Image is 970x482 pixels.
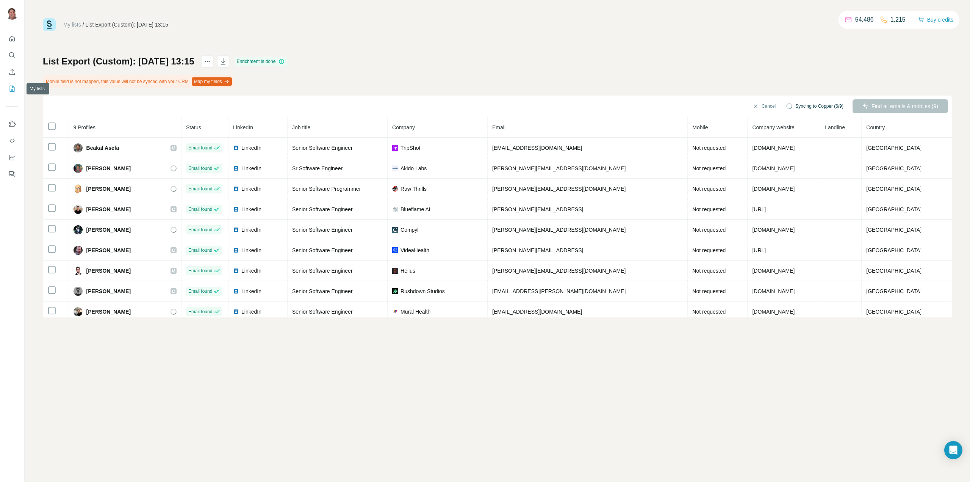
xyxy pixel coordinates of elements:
[6,151,18,164] button: Dashboard
[241,206,261,213] span: LinkedIn
[866,288,921,294] span: [GEOGRAPHIC_DATA]
[692,247,726,253] span: Not requested
[63,22,81,28] a: My lists
[233,227,239,233] img: LinkedIn logo
[692,165,726,171] span: Not requested
[401,185,427,193] span: Raw Thrills
[188,226,212,233] span: Email found
[6,167,18,181] button: Feedback
[392,186,398,192] img: company-logo
[6,49,18,62] button: Search
[492,309,582,315] span: [EMAIL_ADDRESS][DOMAIN_NAME]
[188,206,212,213] span: Email found
[6,82,18,96] button: My lists
[292,124,310,130] span: Job title
[692,145,726,151] span: Not requested
[795,103,843,110] span: Syncing to Copper (6/9)
[6,134,18,148] button: Use Surfe API
[692,227,726,233] span: Not requested
[866,309,921,315] span: [GEOGRAPHIC_DATA]
[752,227,795,233] span: [DOMAIN_NAME]
[692,309,726,315] span: Not requested
[43,55,194,68] h1: List Export (Custom): [DATE] 13:15
[74,164,83,173] img: Avatar
[492,268,626,274] span: [PERSON_NAME][EMAIL_ADDRESS][DOMAIN_NAME]
[401,144,420,152] span: TripShot
[492,288,626,294] span: [EMAIL_ADDRESS][PERSON_NAME][DOMAIN_NAME]
[392,124,415,130] span: Company
[241,287,261,295] span: LinkedIn
[241,267,261,275] span: LinkedIn
[866,247,921,253] span: [GEOGRAPHIC_DATA]
[855,15,874,24] p: 54,486
[6,117,18,131] button: Use Surfe on LinkedIn
[86,246,131,254] span: [PERSON_NAME]
[752,247,766,253] span: [URL]
[43,18,56,31] img: Surfe Logo
[492,186,626,192] span: [PERSON_NAME][EMAIL_ADDRESS][DOMAIN_NAME]
[492,165,626,171] span: [PERSON_NAME][EMAIL_ADDRESS][DOMAIN_NAME]
[401,246,429,254] span: VideaHealth
[192,77,232,86] button: Map my fields
[292,165,343,171] span: Sr Software Engineer
[392,309,398,315] img: company-logo
[188,267,212,274] span: Email found
[392,165,398,171] img: company-logo
[292,268,353,274] span: Senior Software Engineer
[233,268,239,274] img: LinkedIn logo
[944,441,962,459] div: Open Intercom Messenger
[401,206,430,213] span: Blueflame AI
[186,124,201,130] span: Status
[86,226,131,234] span: [PERSON_NAME]
[866,165,921,171] span: [GEOGRAPHIC_DATA]
[866,124,885,130] span: Country
[292,227,353,233] span: Senior Software Engineer
[86,21,168,28] div: List Export (Custom): [DATE] 13:15
[241,246,261,254] span: LinkedIn
[74,124,95,130] span: 9 Profiles
[233,309,239,315] img: LinkedIn logo
[188,185,212,192] span: Email found
[401,165,427,172] span: Akido Labs
[188,288,212,295] span: Email found
[241,185,261,193] span: LinkedIn
[188,165,212,172] span: Email found
[401,308,430,316] span: Mural Health
[6,32,18,46] button: Quick start
[492,145,582,151] span: [EMAIL_ADDRESS][DOMAIN_NAME]
[74,225,83,234] img: Avatar
[74,307,83,316] img: Avatar
[752,268,795,274] span: [DOMAIN_NAME]
[492,206,583,212] span: [PERSON_NAME][EMAIL_ADDRESS]
[292,309,353,315] span: Senior Software Engineer
[188,144,212,151] span: Email found
[692,268,726,274] span: Not requested
[392,247,398,253] img: company-logo
[866,186,921,192] span: [GEOGRAPHIC_DATA]
[292,288,353,294] span: Senior Software Engineer
[241,144,261,152] span: LinkedIn
[233,288,239,294] img: LinkedIn logo
[188,247,212,254] span: Email found
[86,206,131,213] span: [PERSON_NAME]
[866,145,921,151] span: [GEOGRAPHIC_DATA]
[86,308,131,316] span: [PERSON_NAME]
[401,226,418,234] span: Compyl
[235,57,287,66] div: Enrichment is done
[392,145,398,151] img: company-logo
[241,308,261,316] span: LinkedIn
[492,247,583,253] span: [PERSON_NAME][EMAIL_ADDRESS]
[492,227,626,233] span: [PERSON_NAME][EMAIL_ADDRESS][DOMAIN_NAME]
[83,21,84,28] li: /
[86,185,131,193] span: [PERSON_NAME]
[292,247,353,253] span: Senior Software Engineer
[188,308,212,315] span: Email found
[233,206,239,212] img: LinkedIn logo
[752,124,794,130] span: Company website
[492,124,505,130] span: Email
[74,143,83,152] img: Avatar
[292,186,361,192] span: Senior Software Programmer
[866,206,921,212] span: [GEOGRAPHIC_DATA]
[6,8,18,20] img: Avatar
[74,184,83,193] img: Avatar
